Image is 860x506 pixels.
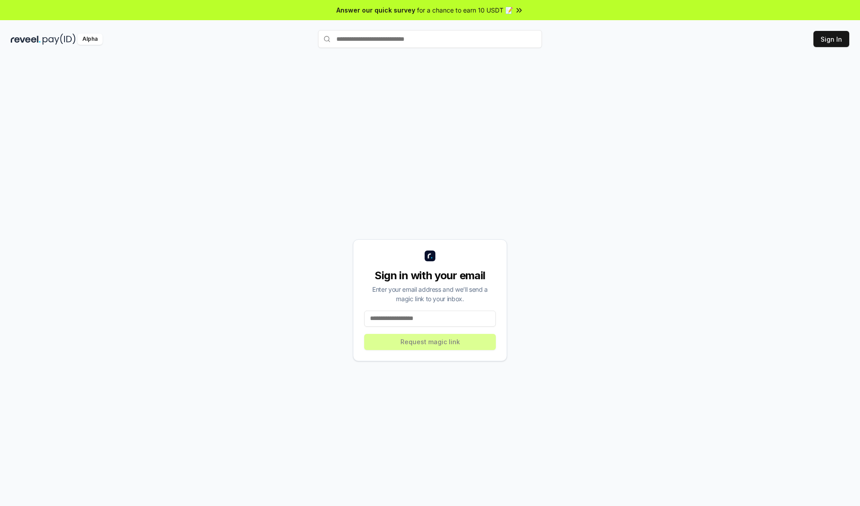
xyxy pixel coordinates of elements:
img: pay_id [43,34,76,45]
button: Sign In [813,31,849,47]
div: Alpha [77,34,103,45]
span: Answer our quick survey [336,5,415,15]
div: Sign in with your email [364,268,496,283]
img: reveel_dark [11,34,41,45]
div: Enter your email address and we’ll send a magic link to your inbox. [364,285,496,303]
span: for a chance to earn 10 USDT 📝 [417,5,513,15]
img: logo_small [425,251,435,261]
